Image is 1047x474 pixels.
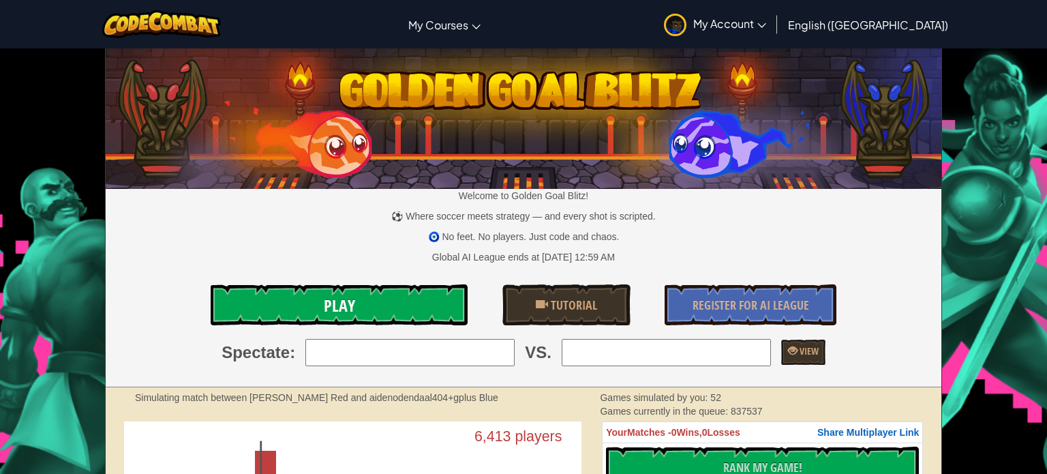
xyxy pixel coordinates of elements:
[106,230,942,243] p: 🧿 No feet. No players. Just code and chaos.
[664,14,686,36] img: avatar
[627,427,671,438] span: Matches -
[408,18,468,32] span: My Courses
[401,6,487,43] a: My Courses
[676,427,701,438] span: Wins,
[290,341,295,364] span: :
[710,392,721,403] span: 52
[606,427,627,438] span: Your
[731,406,763,417] span: 837537
[707,427,740,438] span: Losses
[106,209,942,223] p: ⚽ Where soccer meets strategy — and every shot is scripted.
[600,406,730,417] span: Games currently in the queue:
[474,428,562,445] text: 6,413 players
[135,392,498,403] strong: Simulating match between [PERSON_NAME] Red and aidenodendaal404+gplus Blue
[102,10,222,38] img: CodeCombat logo
[106,189,942,203] p: Welcome to Golden Goal Blitz!
[502,284,631,325] a: Tutorial
[817,427,919,438] span: Share Multiplayer Link
[548,297,597,314] span: Tutorial
[525,341,551,364] span: VS.
[106,43,942,189] img: Golden Goal
[693,297,809,314] span: Register for AI League
[693,16,766,31] span: My Account
[788,18,948,32] span: English ([GEOGRAPHIC_DATA])
[657,3,773,46] a: My Account
[600,392,710,403] span: Games simulated by you:
[222,341,290,364] span: Spectate
[603,422,923,443] th: 0 0
[665,284,836,325] a: Register for AI League
[798,344,819,357] span: View
[324,295,355,316] span: Play
[432,250,615,264] div: Global AI League ends at [DATE] 12:59 AM
[781,6,955,43] a: English ([GEOGRAPHIC_DATA])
